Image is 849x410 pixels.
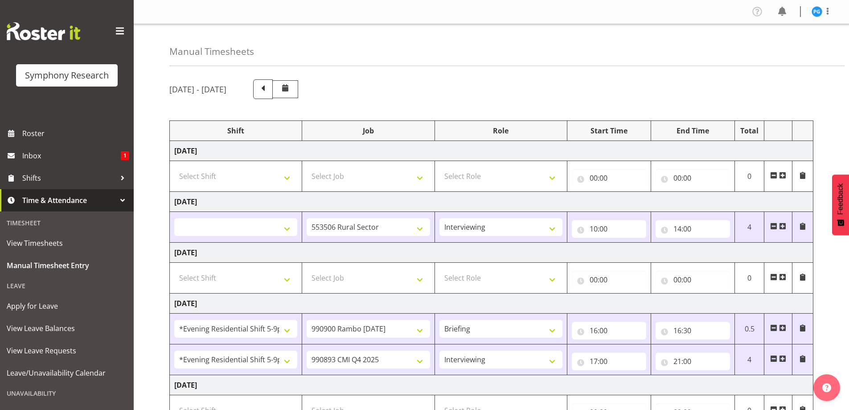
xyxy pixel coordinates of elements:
[656,322,730,340] input: Click to select...
[2,254,131,277] a: Manual Timesheet Entry
[169,46,254,57] h4: Manual Timesheets
[170,294,813,314] td: [DATE]
[812,6,822,17] img: patricia-gilmour9541.jpg
[169,84,226,94] h5: [DATE] - [DATE]
[7,22,80,40] img: Rosterit website logo
[25,69,109,82] div: Symphony Research
[656,271,730,289] input: Click to select...
[22,149,121,162] span: Inbox
[2,232,131,254] a: View Timesheets
[572,271,646,289] input: Click to select...
[656,125,730,136] div: End Time
[7,322,127,335] span: View Leave Balances
[822,383,831,392] img: help-xxl-2.png
[439,125,562,136] div: Role
[572,125,646,136] div: Start Time
[170,243,813,263] td: [DATE]
[170,141,813,161] td: [DATE]
[121,151,129,160] span: 1
[734,314,764,344] td: 0.5
[837,183,845,215] span: Feedback
[170,375,813,395] td: [DATE]
[7,259,127,272] span: Manual Timesheet Entry
[2,340,131,362] a: View Leave Requests
[572,322,646,340] input: Click to select...
[174,125,297,136] div: Shift
[22,171,116,185] span: Shifts
[2,384,131,402] div: Unavailability
[572,220,646,238] input: Click to select...
[170,192,813,212] td: [DATE]
[7,366,127,380] span: Leave/Unavailability Calendar
[22,127,129,140] span: Roster
[739,125,760,136] div: Total
[7,344,127,357] span: View Leave Requests
[734,161,764,192] td: 0
[307,125,430,136] div: Job
[2,214,131,232] div: Timesheet
[734,344,764,375] td: 4
[2,295,131,317] a: Apply for Leave
[656,220,730,238] input: Click to select...
[572,352,646,370] input: Click to select...
[2,277,131,295] div: Leave
[22,194,116,207] span: Time & Attendance
[7,236,127,250] span: View Timesheets
[656,352,730,370] input: Click to select...
[734,263,764,294] td: 0
[7,299,127,313] span: Apply for Leave
[572,169,646,187] input: Click to select...
[656,169,730,187] input: Click to select...
[2,317,131,340] a: View Leave Balances
[832,174,849,235] button: Feedback - Show survey
[2,362,131,384] a: Leave/Unavailability Calendar
[734,212,764,243] td: 4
